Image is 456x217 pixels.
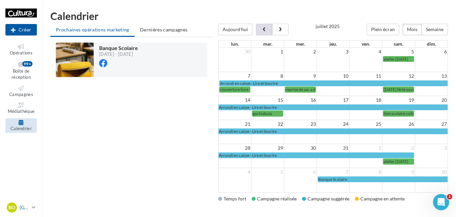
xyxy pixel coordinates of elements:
[253,111,272,116] span: gachiakuta
[5,43,37,57] a: Opérations
[317,96,349,104] td: 17
[382,168,415,176] td: 9
[433,194,449,210] iframe: Intercom live chat
[415,96,448,104] td: 20
[302,195,349,202] div: Campagne suggérée
[251,96,284,104] td: 15
[219,72,251,80] td: 7
[219,128,448,134] a: Arrondi en caisse - Lire et Sourire
[382,120,415,128] td: 26
[284,120,317,128] td: 23
[415,144,448,152] td: 3
[415,41,448,47] th: dim.
[220,81,278,86] span: Arrondi en caisse - Lire et Sourire
[284,72,317,80] td: 9
[219,129,277,134] span: Arrondi en caisse - Lire et Sourire
[219,87,250,92] a: couverture livre - copie
[284,144,317,152] td: 30
[251,168,284,176] td: 5
[5,60,37,81] a: Boîte de réception99+
[383,56,414,62] a: atelier [DATE]
[384,111,419,116] span: liste scolaire cultura
[318,177,347,182] span: Banque Scolaire
[349,96,382,104] td: 18
[219,80,448,86] a: Arrondi en caisse - Lire et Sourire
[56,27,129,32] span: Prochaines opérations marketing
[99,52,138,56] div: [DATE] - [DATE]
[349,48,382,56] td: 4
[5,24,37,35] div: Nouvelle campagne
[317,168,349,176] td: 7
[219,41,251,47] th: lun.
[349,144,382,152] td: 1
[383,159,414,164] a: atelier [DATE]
[285,87,316,92] a: reprise de sac a dos
[5,101,37,116] a: Médiathèque
[415,120,448,128] td: 27
[383,87,414,92] a: [DATE] férié ouvert - copie
[384,159,408,164] span: atelier [DATE]
[355,195,405,202] div: Campagne en attente
[284,41,317,47] th: mer.
[219,144,251,152] td: 28
[219,153,277,158] span: Arrondi en caisse - Lire et Sourire
[50,11,448,21] h1: Calendrier
[99,45,138,51] span: Banque Scolaire
[251,41,284,47] th: mar.
[218,195,246,202] div: Temps fort
[22,61,32,67] div: 99+
[318,176,448,182] a: Banque Scolaire
[415,48,448,56] td: 6
[382,41,415,47] th: sam.
[317,72,349,80] td: 10
[415,72,448,80] td: 13
[219,168,251,176] td: 4
[382,48,415,56] td: 5
[349,41,382,47] th: ven.
[349,72,382,80] td: 11
[8,204,15,211] span: Bo
[251,144,284,152] td: 29
[316,24,340,29] h2: juillet 2025
[383,111,414,116] a: liste scolaire cultura
[251,48,284,56] td: 1
[284,96,317,104] td: 16
[415,168,448,176] td: 10
[8,109,35,114] span: Médiathèque
[5,118,37,133] a: Calendrier
[218,24,252,35] button: Aujourd'hui
[317,41,349,47] th: jeu.
[349,120,382,128] td: 25
[5,201,37,214] a: Bo [GEOGRAPHIC_DATA]
[384,87,430,92] span: [DATE] férié ouvert - copie
[219,96,251,104] td: 14
[382,144,415,152] td: 2
[5,24,37,35] button: Créer
[252,195,297,202] div: Campagne réalisée
[284,168,317,176] td: 6
[219,120,251,128] td: 21
[12,68,31,80] span: Boîte de réception
[367,24,399,35] button: Plein écran
[384,56,408,62] span: atelier [DATE]
[10,126,32,131] span: Calendrier
[9,92,33,97] span: Campagnes
[421,24,448,35] button: Semaine
[317,144,349,152] td: 31
[382,72,415,80] td: 12
[219,104,448,110] a: Arrondi en caisse - Lire et Sourire
[20,204,29,211] p: [GEOGRAPHIC_DATA]
[286,87,319,92] span: reprise de sac a dos
[382,96,415,104] td: 19
[317,120,349,128] td: 24
[447,194,452,199] span: 1
[140,27,188,32] span: Dernières campagnes
[5,84,37,99] a: Campagnes
[403,24,422,35] button: Mois
[220,87,261,92] span: couverture livre - copie
[219,48,251,56] td: 30
[10,50,32,55] span: Opérations
[252,111,283,116] a: gachiakuta
[251,72,284,80] td: 8
[219,105,277,110] span: Arrondi en caisse - Lire et Sourire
